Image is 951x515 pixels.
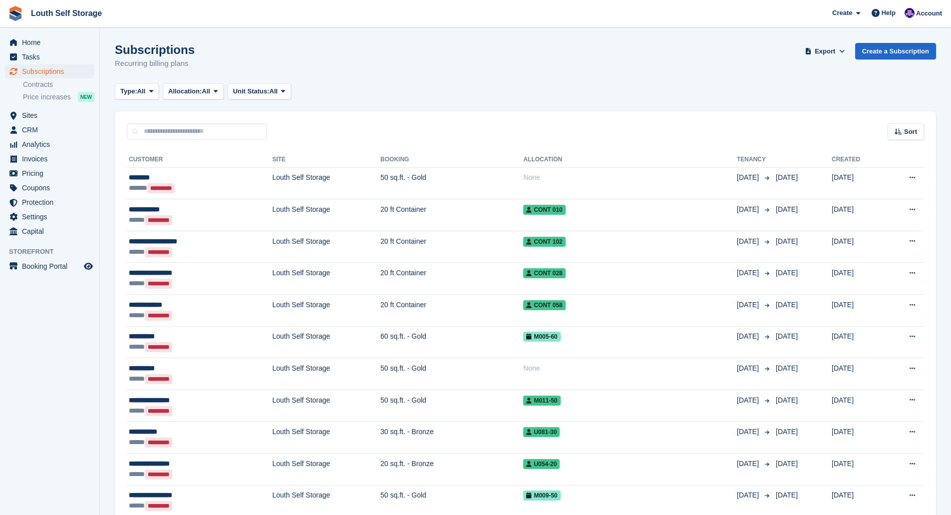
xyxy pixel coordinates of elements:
td: [DATE] [832,422,885,454]
span: Export [815,46,835,56]
span: [DATE] [737,459,761,469]
span: U054-20 [523,459,560,469]
span: CRM [22,123,82,137]
td: [DATE] [832,295,885,327]
span: Help [882,8,896,18]
span: [DATE] [737,172,761,183]
span: [DATE] [776,460,798,468]
span: Capital [22,224,82,238]
a: Louth Self Storage [27,5,106,21]
td: [DATE] [832,231,885,263]
button: Type: All [115,83,159,100]
td: [DATE] [832,390,885,422]
span: U081-30 [523,427,560,437]
a: menu [5,123,94,137]
img: stora-icon-8386f47178a22dfd0bd8f6a31ec36ba5ce8667c1dd55bd0f319d3a0aa187defe.svg [8,6,23,21]
td: Louth Self Storage [272,167,380,199]
span: Allocation: [168,86,202,96]
span: M005-60 [523,332,560,342]
span: Invoices [22,152,82,166]
td: 20 ft Container [380,295,523,327]
span: [DATE] [776,269,798,277]
span: [DATE] [776,491,798,499]
a: menu [5,195,94,209]
a: Create a Subscription [855,43,936,59]
a: menu [5,108,94,122]
th: Site [272,152,380,168]
span: [DATE] [737,395,761,406]
span: [DATE] [737,363,761,374]
a: menu [5,210,94,224]
a: menu [5,224,94,238]
button: Allocation: All [163,83,224,100]
td: 50 sq.ft. - Gold [380,390,523,422]
a: menu [5,166,94,180]
span: Price increases [23,92,71,102]
td: [DATE] [832,326,885,358]
td: Louth Self Storage [272,390,380,422]
td: [DATE] [832,358,885,390]
span: Unit Status: [233,86,270,96]
span: Create [832,8,852,18]
td: 20 ft Container [380,263,523,295]
th: Tenancy [737,152,772,168]
td: 50 sq.ft. - Gold [380,358,523,390]
span: Type: [120,86,137,96]
a: menu [5,137,94,151]
p: Recurring billing plans [115,58,195,69]
td: [DATE] [832,167,885,199]
span: [DATE] [737,236,761,247]
span: [DATE] [776,237,798,245]
span: [DATE] [737,427,761,437]
a: menu [5,50,94,64]
span: Sort [904,127,917,137]
td: Louth Self Storage [272,358,380,390]
span: Tasks [22,50,82,64]
td: 50 sq.ft. - Gold [380,167,523,199]
a: menu [5,259,94,273]
span: Settings [22,210,82,224]
span: [DATE] [776,396,798,404]
span: All [137,86,146,96]
span: [DATE] [737,490,761,501]
span: All [270,86,278,96]
span: [DATE] [776,428,798,436]
span: Pricing [22,166,82,180]
td: Louth Self Storage [272,263,380,295]
span: Cont 102 [523,237,565,247]
span: [DATE] [737,204,761,215]
td: Louth Self Storage [272,454,380,486]
td: 20 sq.ft. - Bronze [380,454,523,486]
span: Cont 028 [523,268,565,278]
td: Louth Self Storage [272,326,380,358]
span: Storefront [9,247,99,257]
button: Export [803,43,847,59]
td: 60 sq.ft. - Gold [380,326,523,358]
td: 20 ft Container [380,231,523,263]
span: [DATE] [776,173,798,181]
span: Subscriptions [22,64,82,78]
td: Louth Self Storage [272,199,380,231]
a: menu [5,35,94,49]
span: Coupons [22,181,82,195]
th: Booking [380,152,523,168]
th: Customer [127,152,272,168]
h1: Subscriptions [115,43,195,56]
td: 20 ft Container [380,199,523,231]
span: [DATE] [776,301,798,309]
span: [DATE] [776,205,798,213]
span: [DATE] [776,332,798,340]
span: Booking Portal [22,259,82,273]
div: NEW [78,92,94,102]
th: Allocation [523,152,737,168]
span: [DATE] [737,331,761,342]
div: None [523,363,737,374]
a: menu [5,64,94,78]
span: Analytics [22,137,82,151]
td: [DATE] [832,263,885,295]
a: Contracts [23,80,94,89]
td: Louth Self Storage [272,231,380,263]
span: M011-50 [523,396,560,406]
span: M009-50 [523,491,560,501]
td: 30 sq.ft. - Bronze [380,422,523,454]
